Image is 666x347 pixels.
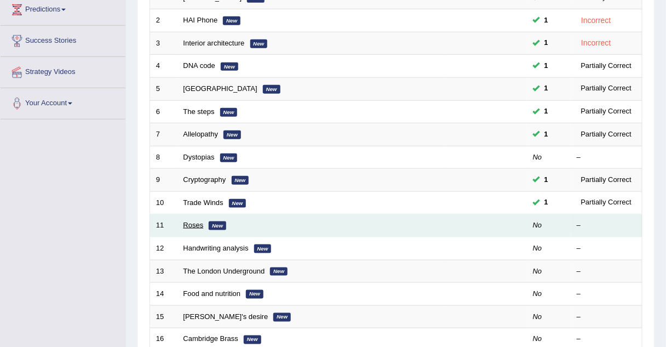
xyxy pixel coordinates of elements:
em: New [229,199,246,208]
em: No [533,244,542,252]
td: 12 [150,237,177,260]
span: You can still take this question [540,60,553,72]
div: Partially Correct [577,60,636,72]
a: [GEOGRAPHIC_DATA] [183,84,257,93]
em: New [220,108,238,117]
td: 14 [150,283,177,306]
em: New [250,39,268,48]
span: You can still take this question [540,174,553,186]
div: – [577,312,636,322]
div: – [577,220,636,231]
a: Food and nutrition [183,289,241,298]
a: Handwriting analysis [183,244,249,252]
a: Strategy Videos [1,57,125,84]
em: New [254,244,272,253]
em: New [223,130,241,139]
div: – [577,334,636,345]
em: No [533,289,542,298]
a: HAI Phone [183,16,218,24]
td: 6 [150,100,177,123]
a: Roses [183,221,204,229]
em: New [209,221,226,230]
div: – [577,289,636,299]
div: – [577,152,636,163]
td: 13 [150,260,177,283]
a: Allelopathy [183,130,219,138]
em: New [220,153,238,162]
div: Partially Correct [577,83,636,94]
em: New [246,290,263,299]
em: New [263,85,280,94]
em: No [533,335,542,343]
span: You can still take this question [540,197,553,208]
em: New [244,335,261,344]
a: Your Account [1,88,125,116]
div: Partially Correct [577,174,636,186]
div: Partially Correct [577,197,636,208]
td: 5 [150,78,177,101]
div: Partially Correct [577,129,636,140]
a: [PERSON_NAME]'s desire [183,312,268,321]
em: No [533,267,542,275]
td: 11 [150,214,177,237]
td: 2 [150,9,177,32]
a: DNA code [183,61,216,70]
div: – [577,243,636,254]
a: The steps [183,107,215,116]
span: You can still take this question [540,15,553,26]
em: No [533,312,542,321]
td: 8 [150,146,177,169]
td: 9 [150,169,177,192]
td: 7 [150,123,177,146]
em: New [223,16,240,25]
div: Partially Correct [577,106,636,117]
span: You can still take this question [540,83,553,94]
td: 3 [150,32,177,55]
div: Incorrect [577,14,616,27]
a: Cambridge Brass [183,335,238,343]
em: No [533,221,542,229]
a: Cryptography [183,175,226,184]
span: You can still take this question [540,37,553,49]
a: Trade Winds [183,198,223,207]
a: The London Underground [183,267,265,275]
div: Incorrect [577,37,616,49]
td: 10 [150,191,177,214]
a: Success Stories [1,26,125,53]
span: You can still take this question [540,106,553,117]
em: New [273,313,291,322]
em: New [221,62,238,71]
td: 15 [150,305,177,328]
em: New [232,176,249,185]
a: Interior architecture [183,39,245,47]
span: You can still take this question [540,129,553,140]
em: No [533,153,542,161]
td: 4 [150,55,177,78]
a: Dystopias [183,153,215,161]
div: – [577,266,636,277]
em: New [270,268,288,276]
